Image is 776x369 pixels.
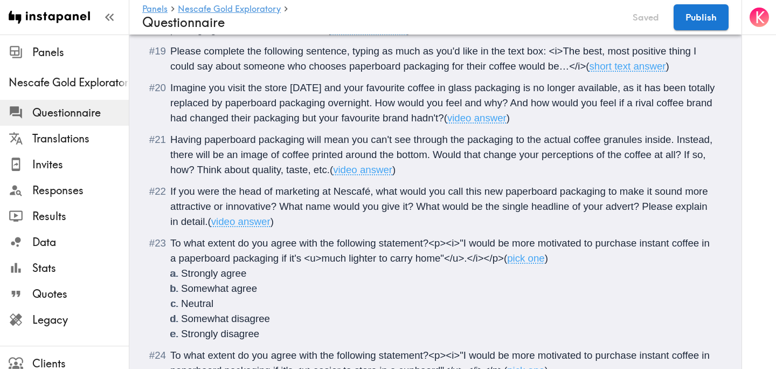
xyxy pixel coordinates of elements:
[392,164,396,175] span: )
[32,209,129,224] span: Results
[178,4,281,15] a: Nescafe Gold Exploratory
[755,8,765,27] span: K
[32,261,129,276] span: Stats
[32,286,129,302] span: Quotes
[142,4,168,15] a: Panels
[32,183,129,198] span: Responses
[32,312,129,327] span: Legacy
[32,131,129,146] span: Translations
[749,6,770,28] button: K
[545,252,548,264] span: )
[142,15,618,30] h4: Questionnaire
[507,112,510,124] span: )
[211,216,271,227] span: video answer
[170,237,712,264] span: To what extent do you agree with the following statement?<p><i>"I would be more motivated to purc...
[32,45,129,60] span: Panels
[170,186,711,227] span: If you were the head of marketing at Nescafé, what would you call this new paperboard packaging t...
[181,268,246,279] span: Strongly agree
[9,75,129,90] span: Nescafe Gold Exploratory
[208,216,211,227] span: (
[32,235,129,250] span: Data
[181,283,257,294] span: Somewhat agree
[590,60,666,72] span: short text answer
[181,313,270,324] span: Somewhat disagree
[666,60,669,72] span: )
[674,4,729,30] button: Publish
[170,45,699,72] span: Please complete the following sentence, typing as much as you'd like in the text box: <i>The best...
[181,328,259,339] span: Strongly disagree
[333,164,392,175] span: video answer
[181,298,213,309] span: Neutral
[330,164,333,175] span: (
[444,112,447,124] span: (
[170,134,715,175] span: Having paperboard packaging will mean you can't see through the packaging to the actual coffee gr...
[170,82,718,124] span: Imagine you visit the store [DATE] and your favourite coffee in glass packaging is no longer avai...
[504,252,507,264] span: (
[586,60,589,72] span: (
[32,105,129,120] span: Questionnaire
[507,252,545,264] span: pick one
[32,157,129,172] span: Invites
[447,112,507,124] span: video answer
[271,216,274,227] span: )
